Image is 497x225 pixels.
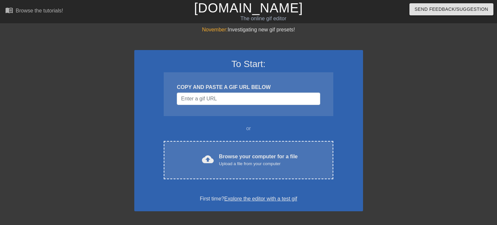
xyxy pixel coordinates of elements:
span: menu_book [5,6,13,14]
input: Username [177,93,320,105]
span: Send Feedback/Suggestion [415,5,488,13]
div: Browse your computer for a file [219,153,298,167]
a: Explore the editor with a test gif [224,196,297,201]
div: First time? [143,195,355,203]
div: Investigating new gif presets! [134,26,363,34]
span: cloud_upload [202,153,214,165]
a: Browse the tutorials! [5,6,63,16]
div: or [151,125,346,132]
div: COPY AND PASTE A GIF URL BELOW [177,83,320,91]
a: [DOMAIN_NAME] [194,1,303,15]
div: The online gif editor [169,15,358,23]
div: Browse the tutorials! [16,8,63,13]
h3: To Start: [143,59,355,70]
div: Upload a file from your computer [219,161,298,167]
span: November: [202,27,227,32]
button: Send Feedback/Suggestion [409,3,493,15]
